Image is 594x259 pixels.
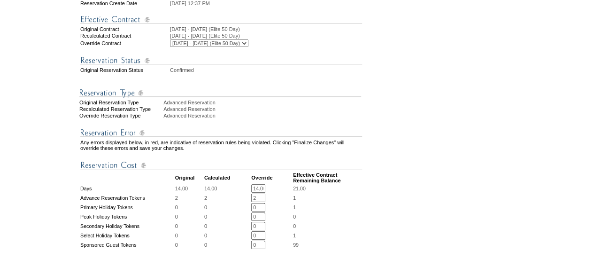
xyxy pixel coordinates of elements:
td: 14.00 [204,184,250,193]
td: Sponsored Guest Tokens [80,241,174,249]
td: Secondary Holiday Tokens [80,222,174,230]
span: 0 [293,223,296,229]
td: Override [251,172,292,183]
img: Reservation Status [80,55,362,66]
td: [DATE] 12:37 PM [170,0,362,6]
td: 0 [175,231,203,240]
div: Advanced Reservation [163,106,363,112]
td: 0 [204,212,250,221]
span: 1 [293,204,296,210]
div: Recalculated Reservation Type [79,106,162,112]
span: 1 [293,195,296,201]
td: [DATE] - [DATE] (Elite 50 Day) [170,26,362,32]
span: 99 [293,242,299,248]
span: 1 [293,233,296,238]
td: 0 [175,212,203,221]
td: Any errors displayed below, in red, are indicative of reservation rules being violated. Clicking ... [80,140,362,151]
td: Recalculated Contract [80,33,169,39]
span: 0 [293,214,296,220]
td: Select Holiday Tokens [80,231,174,240]
div: Override Reservation Type [79,113,162,118]
td: 0 [175,241,203,249]
td: 0 [175,222,203,230]
td: 2 [175,194,203,202]
td: Peak Holiday Tokens [80,212,174,221]
img: Effective Contract [80,14,362,25]
img: Reservation Cost [80,159,362,171]
td: Reservation Create Date [80,0,169,6]
td: 0 [204,231,250,240]
img: Reservation Errors [80,127,362,139]
span: 21.00 [293,186,306,191]
img: Reservation Type [79,87,361,99]
td: Effective Contract Remaining Balance [293,172,362,183]
td: 0 [204,241,250,249]
td: 0 [204,203,250,212]
td: Days [80,184,174,193]
td: Original Reservation Status [80,67,169,73]
div: Original Reservation Type [79,100,162,105]
td: Advance Reservation Tokens [80,194,174,202]
td: Confirmed [170,67,362,73]
td: 14.00 [175,184,203,193]
div: Advanced Reservation [163,100,363,105]
td: Original Contract [80,26,169,32]
td: 0 [204,222,250,230]
td: Primary Holiday Tokens [80,203,174,212]
td: Override Contract [80,39,169,47]
td: Calculated [204,172,250,183]
div: Advanced Reservation [163,113,363,118]
td: 0 [175,203,203,212]
td: [DATE] - [DATE] (Elite 50 Day) [170,33,362,39]
td: Original [175,172,203,183]
td: 2 [204,194,250,202]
